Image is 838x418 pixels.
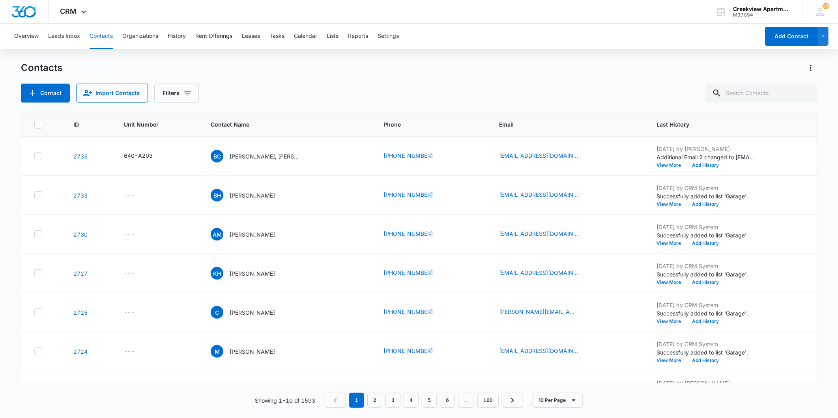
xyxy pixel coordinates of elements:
[122,24,158,49] button: Organizations
[733,6,791,12] div: account name
[499,347,578,355] a: [EMAIL_ADDRESS][DOMAIN_NAME]
[211,267,223,280] span: KH
[124,308,149,317] div: Unit Number - - Select to Edit Field
[348,24,368,49] button: Reports
[657,309,755,317] p: Successfully added to list 'Garage'.
[686,241,724,246] button: Add History
[383,151,447,161] div: Phone - 9708296402 - Select to Edit Field
[327,24,339,49] button: Lists
[657,153,755,161] p: Additional Email 2 changed to [EMAIL_ADDRESS][DOMAIN_NAME].
[657,280,686,285] button: View More
[422,393,437,408] a: Page 5
[657,163,686,168] button: View More
[211,345,223,358] span: M
[325,393,523,408] nav: Pagination
[499,230,578,238] a: [EMAIL_ADDRESS][DOMAIN_NAME]
[657,358,686,363] button: View More
[73,120,94,129] span: ID
[440,393,455,408] a: Page 6
[21,84,70,103] button: Add Contact
[657,223,755,231] p: [DATE] by CRM System
[385,393,400,408] a: Page 3
[499,190,578,199] a: [EMAIL_ADDRESS][DOMAIN_NAME]
[657,202,686,207] button: View More
[499,190,593,200] div: Email - bellahaagenson@gmail.com - Select to Edit Field
[124,347,149,356] div: Unit Number - - Select to Edit Field
[124,269,149,278] div: Unit Number - - Select to Edit Field
[502,393,523,408] a: Next Page
[73,270,88,277] a: Navigate to contact details page for Kaitlyn Haag
[124,190,149,200] div: Unit Number - - Select to Edit Field
[242,24,260,49] button: Leases
[230,191,275,200] p: [PERSON_NAME]
[383,269,433,277] a: [PHONE_NUMBER]
[657,301,755,309] p: [DATE] by CRM System
[499,269,593,278] div: Email - kaitlynhaag19@gmail.com - Select to Edit Field
[657,262,755,270] p: [DATE] by CRM System
[73,309,88,316] a: Navigate to contact details page for Christopher
[706,84,817,103] input: Search Contacts
[499,230,593,239] div: Email - alix.montoya97@gmail.com - Select to Edit Field
[657,379,755,387] p: [DATE] by [PERSON_NAME]
[349,393,364,408] em: 1
[686,163,724,168] button: Add History
[124,190,135,200] div: ---
[48,24,80,49] button: Leads Inbox
[499,151,578,160] a: [EMAIL_ADDRESS][DOMAIN_NAME]
[211,306,223,319] span: C
[383,190,433,199] a: [PHONE_NUMBER]
[499,347,593,356] div: Email - gmariah944@yahoo.com - Select to Edit Field
[73,153,88,160] a: Navigate to contact details page for Benita Carbajal, Allie Cunningham, Antonio Hernandez
[657,184,755,192] p: [DATE] by CRM System
[90,24,113,49] button: Contacts
[124,230,135,239] div: ---
[168,24,186,49] button: History
[657,120,793,129] span: Last History
[383,190,447,200] div: Phone - 9703024923 - Select to Edit Field
[73,192,88,199] a: Navigate to contact details page for Bella Haagenson
[211,306,289,319] div: Contact Name - Christopher - Select to Edit Field
[657,192,755,200] p: Successfully added to list 'Garage'.
[499,151,593,161] div: Email - benita_carbajal@yahoo.com - Select to Edit Field
[211,267,289,280] div: Contact Name - Kaitlyn Haag - Select to Edit Field
[211,120,353,129] span: Contact Name
[383,347,433,355] a: [PHONE_NUMBER]
[230,152,301,160] p: [PERSON_NAME], [PERSON_NAME], [PERSON_NAME]
[686,319,724,324] button: Add History
[657,145,755,153] p: [DATE] by [PERSON_NAME]
[211,228,289,241] div: Contact Name - Alix Montoya - Select to Edit Field
[230,269,275,278] p: [PERSON_NAME]
[294,24,317,49] button: Calendar
[686,358,724,363] button: Add History
[255,396,315,405] p: Showing 1-10 of 1593
[211,189,223,202] span: BH
[14,24,39,49] button: Overview
[657,241,686,246] button: View More
[383,347,447,356] div: Phone - 9705017704 - Select to Edit Field
[124,269,135,278] div: ---
[60,7,77,15] span: CRM
[124,151,153,160] div: 640-A203
[383,230,447,239] div: Phone - 9705022885 - Select to Edit Field
[383,269,447,278] div: Phone - 9706468510 - Select to Edit Field
[73,231,88,238] a: Navigate to contact details page for Alix Montoya
[657,231,755,239] p: Successfully added to list 'Garage'.
[211,150,315,162] div: Contact Name - Benita Carbajal, Allie Cunningham, Antonio Hernandez - Select to Edit Field
[154,84,199,103] button: Filters
[499,120,627,129] span: Email
[124,151,167,161] div: Unit Number - 640-A203 - Select to Edit Field
[499,308,578,316] a: [PERSON_NAME][EMAIL_ADDRESS][DOMAIN_NAME]
[211,345,289,358] div: Contact Name - Mariah - Select to Edit Field
[404,393,419,408] a: Page 4
[499,269,578,277] a: [EMAIL_ADDRESS][DOMAIN_NAME]
[124,230,149,239] div: Unit Number - - Select to Edit Field
[230,230,275,239] p: [PERSON_NAME]
[124,308,135,317] div: ---
[477,393,499,408] a: Page 160
[804,62,817,74] button: Actions
[686,202,724,207] button: Add History
[657,319,686,324] button: View More
[211,189,289,202] div: Contact Name - Bella Haagenson - Select to Edit Field
[657,340,755,348] p: [DATE] by CRM System
[499,308,593,317] div: Email - chris.gossett55@gmail.com - Select to Edit Field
